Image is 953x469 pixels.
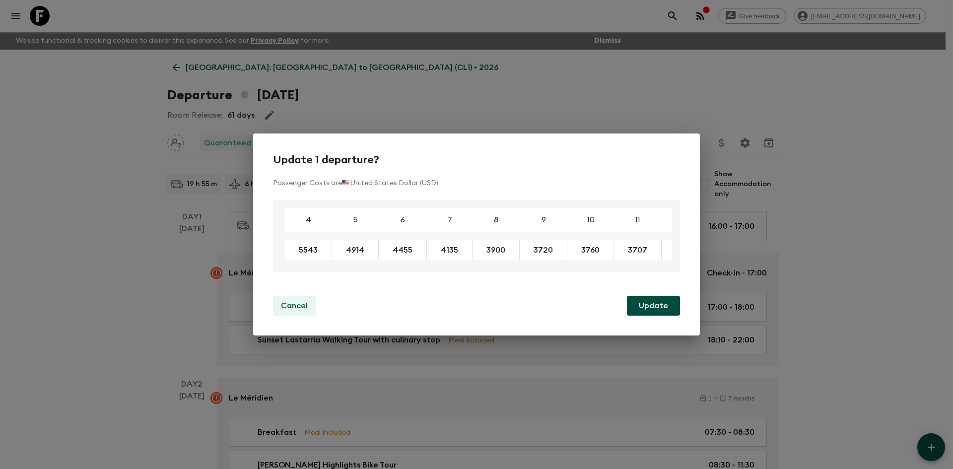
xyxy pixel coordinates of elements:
button: 4135 [429,240,470,260]
div: Enter a new cost to update all selected instances [473,240,520,260]
button: Update [627,296,680,316]
h2: Update 1 departure? [273,153,680,166]
button: 3720 [522,240,565,260]
button: 4455 [381,240,424,260]
div: Enter a new cost to update all selected instances [285,240,332,260]
div: Enter a new cost to update all selected instances [332,240,379,260]
div: Enter a new cost to update all selected instances [614,240,662,260]
button: 3707 [616,240,659,260]
p: Cancel [281,300,308,312]
button: 3900 [475,240,517,260]
button: 4914 [334,240,376,260]
button: Cancel [273,296,316,316]
button: 3760 [569,240,612,260]
p: 6 [401,214,405,226]
p: 11 [635,214,640,226]
p: 9 [542,214,546,226]
p: 7 [448,214,452,226]
p: Passenger Costs are 🇺🇸 United States Dollar (USD) [273,178,680,188]
div: Enter a new cost to update all selected instances [379,240,427,260]
p: 5 [353,214,358,226]
button: 5543 [287,240,330,260]
div: Enter a new cost to update all selected instances [662,240,708,260]
button: 3592 [664,240,706,260]
p: 8 [494,214,498,226]
div: Enter a new cost to update all selected instances [567,240,614,260]
div: Enter a new cost to update all selected instances [520,240,567,260]
div: Enter a new cost to update all selected instances [427,240,473,260]
p: 10 [587,214,595,226]
p: 4 [306,214,311,226]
